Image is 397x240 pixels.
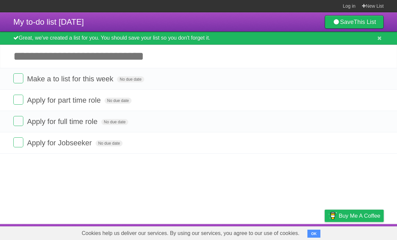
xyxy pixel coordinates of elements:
[325,210,384,222] a: Buy me a coffee
[117,76,144,82] span: No due date
[13,95,23,105] label: Done
[328,210,337,221] img: Buy me a coffee
[27,75,115,83] span: Make a to list for this week
[339,210,380,222] span: Buy me a coffee
[293,226,308,238] a: Terms
[27,139,93,147] span: Apply for Jobseeker
[354,19,376,25] b: This List
[101,119,128,125] span: No due date
[307,230,320,238] button: OK
[13,137,23,147] label: Done
[13,73,23,83] label: Done
[13,116,23,126] label: Done
[342,226,384,238] a: Suggest a feature
[13,17,84,26] span: My to-do list [DATE]
[325,15,384,29] a: SaveThis List
[236,226,250,238] a: About
[316,226,333,238] a: Privacy
[258,226,285,238] a: Developers
[96,140,123,146] span: No due date
[105,98,132,104] span: No due date
[27,96,102,104] span: Apply for part time role
[27,117,99,126] span: Apply for full time role
[75,227,306,240] span: Cookies help us deliver our services. By using our services, you agree to our use of cookies.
